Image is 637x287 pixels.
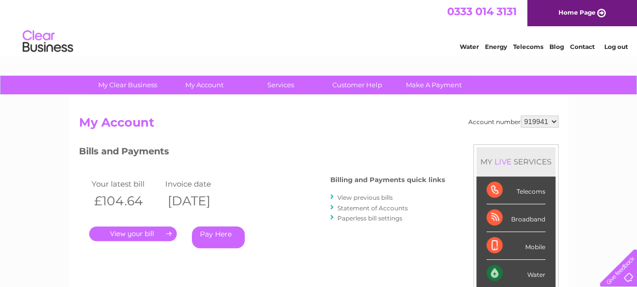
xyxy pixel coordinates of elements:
a: View previous bills [337,194,393,201]
a: Make A Payment [392,76,475,94]
a: Customer Help [316,76,399,94]
a: Blog [549,43,564,50]
td: Your latest bill [89,177,163,191]
td: Invoice date [163,177,236,191]
div: Telecoms [486,177,545,204]
a: Energy [485,43,507,50]
div: MY SERVICES [476,147,555,176]
h3: Bills and Payments [79,144,445,162]
a: My Clear Business [86,76,169,94]
a: Log out [604,43,627,50]
th: £104.64 [89,191,163,211]
div: Broadband [486,204,545,232]
div: Mobile [486,232,545,260]
h2: My Account [79,116,558,135]
a: Water [460,43,479,50]
div: LIVE [492,157,514,166]
a: 0333 014 3131 [447,5,517,18]
a: Contact [570,43,595,50]
a: Services [239,76,322,94]
h4: Billing and Payments quick links [330,176,445,184]
div: Clear Business is a trading name of Verastar Limited (registered in [GEOGRAPHIC_DATA] No. 3667643... [81,6,557,49]
a: . [89,226,177,241]
div: Account number [468,116,558,128]
a: Pay Here [192,226,245,248]
th: [DATE] [163,191,236,211]
a: Telecoms [513,43,543,50]
a: My Account [163,76,246,94]
a: Statement of Accounts [337,204,408,212]
a: Paperless bill settings [337,214,402,222]
img: logo.png [22,26,74,57]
